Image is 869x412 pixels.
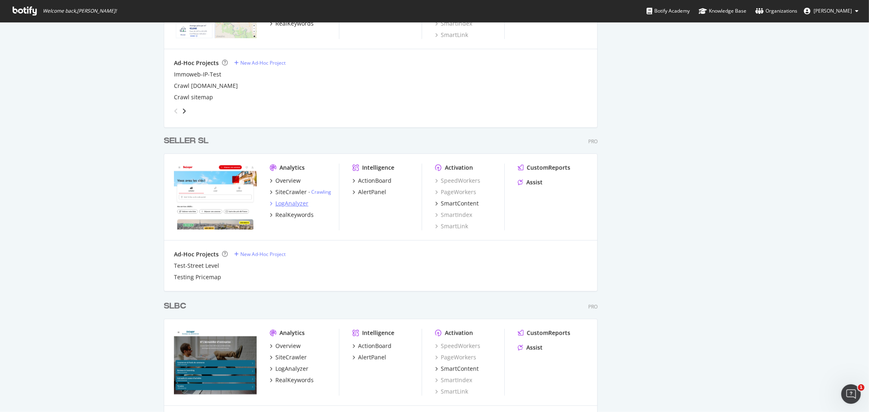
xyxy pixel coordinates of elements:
a: SiteCrawler- Crawling [270,188,331,196]
div: AlertPanel [358,188,386,196]
a: RealKeywords [270,376,314,384]
span: Welcome back, [PERSON_NAME] ! [43,8,117,14]
div: Ad-Hoc Projects [174,59,219,67]
div: New Ad-Hoc Project [240,59,286,66]
a: SmartLink [435,31,468,39]
div: New Ad-Hoc Project [240,251,286,258]
a: Immoweb-IP-Test [174,70,221,79]
a: SmartLink [435,388,468,396]
div: Analytics [279,329,305,337]
span: Jean-Baptiste Picot [814,7,852,14]
a: SLBC [164,300,189,312]
a: SiteCrawler [270,353,307,362]
div: Botify Academy [647,7,690,15]
div: Organizations [755,7,797,15]
div: SiteCrawler [275,353,307,362]
div: Assist [526,178,543,186]
a: PageWorkers [435,188,476,196]
a: Overview [270,177,301,185]
a: New Ad-Hoc Project [234,251,286,258]
div: Analytics [279,164,305,172]
div: SmartContent [441,365,479,373]
a: RealKeywords [270,211,314,219]
a: SmartContent [435,199,479,208]
a: Crawl [DOMAIN_NAME] [174,82,238,90]
img: bureaux-commerces.seloger.com [174,329,257,395]
a: CustomReports [518,329,570,337]
a: SmartIndex [435,376,472,384]
a: ActionBoard [352,177,392,185]
a: SmartIndex [435,211,472,219]
div: AlertPanel [358,353,386,362]
div: CustomReports [527,164,570,172]
img: seloger.com/prix-de-l-immo/ [174,164,257,230]
div: Pro [588,303,598,310]
a: SpeedWorkers [435,177,480,185]
div: SELLER SL [164,135,209,147]
a: Testing Pricemap [174,273,221,281]
a: Overview [270,342,301,350]
div: SiteCrawler [275,188,307,196]
a: LogAnalyzer [270,199,308,208]
div: angle-right [181,107,187,115]
div: Activation [445,329,473,337]
div: ActionBoard [358,342,392,350]
div: RealKeywords [275,376,314,384]
a: Crawl sitemap [174,93,213,101]
a: LogAnalyzer [270,365,308,373]
iframe: Intercom live chat [841,384,861,404]
a: Test-Street Level [174,262,219,270]
div: RealKeywords [275,20,314,28]
a: SmartIndex [435,20,472,28]
div: SLBC [164,300,186,312]
button: [PERSON_NAME] [797,4,865,18]
div: angle-left [171,105,181,118]
a: SELLER SL [164,135,212,147]
div: Intelligence [362,329,394,337]
div: Overview [275,342,301,350]
div: - [308,188,331,195]
a: RealKeywords [270,20,314,28]
a: SmartContent [435,365,479,373]
a: Crawling [311,188,331,195]
a: PageWorkers [435,353,476,362]
div: SmartContent [441,199,479,208]
div: LogAnalyzer [275,199,308,208]
div: Ad-Hoc Projects [174,250,219,259]
div: Pro [588,138,598,145]
a: AlertPanel [352,188,386,196]
a: SpeedWorkers [435,342,480,350]
a: Assist [518,344,543,352]
div: Overview [275,177,301,185]
div: ActionBoard [358,177,392,185]
a: AlertPanel [352,353,386,362]
span: 1 [858,384,865,391]
a: ActionBoard [352,342,392,350]
a: CustomReports [518,164,570,172]
div: Activation [445,164,473,172]
div: Intelligence [362,164,394,172]
div: RealKeywords [275,211,314,219]
div: Assist [526,344,543,352]
a: SmartLink [435,222,468,230]
div: CustomReports [527,329,570,337]
a: Assist [518,178,543,186]
div: LogAnalyzer [275,365,308,373]
div: Knowledge Base [699,7,746,15]
a: New Ad-Hoc Project [234,59,286,66]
